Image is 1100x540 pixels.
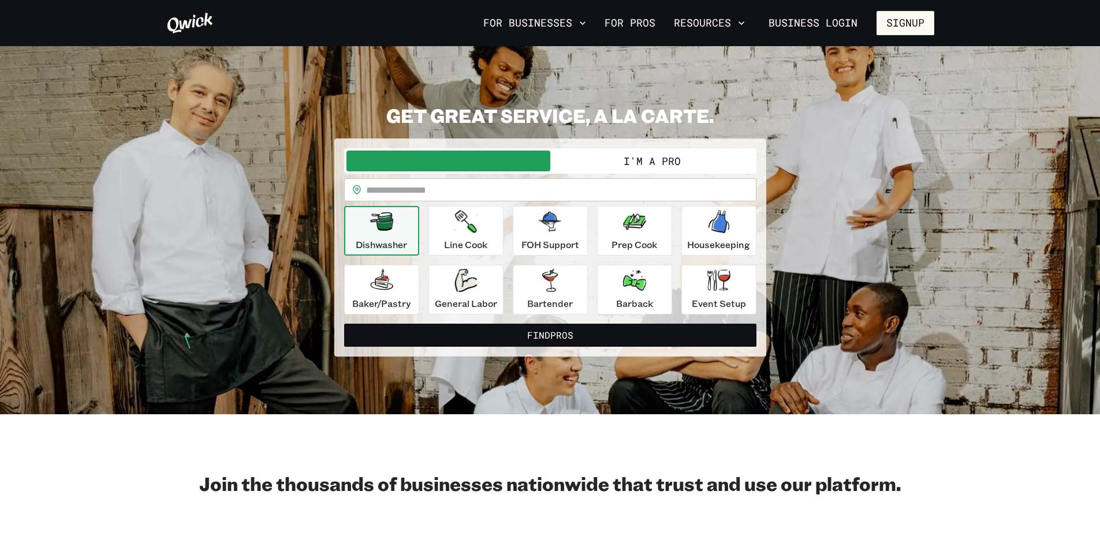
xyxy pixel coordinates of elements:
p: Event Setup [692,297,746,310]
button: Event Setup [681,265,756,314]
button: For Businesses [479,13,591,33]
button: Resources [669,13,750,33]
p: Barback [616,297,653,310]
p: Housekeeping [687,238,750,252]
p: Bartender [527,297,573,310]
a: Business Login [759,11,867,35]
p: Line Cook [444,238,487,252]
button: Dishwasher [344,206,419,256]
button: I'm a Business [346,151,550,171]
button: Bartender [513,265,588,314]
p: Baker/Pastry [352,297,411,310]
button: FOH Support [513,206,588,256]
button: Housekeeping [681,206,756,256]
a: For Pros [600,13,660,33]
button: FindPros [344,324,756,347]
button: Barback [597,265,672,314]
p: Dishwasher [356,238,407,252]
h2: GET GREAT SERVICE, A LA CARTE. [334,104,766,127]
button: Line Cook [428,206,504,256]
button: Baker/Pastry [344,265,419,314]
p: Prep Cook [611,238,657,252]
h2: Join the thousands of businesses nationwide that trust and use our platform. [166,472,934,495]
button: Signup [877,11,934,35]
button: I'm a Pro [550,151,754,171]
p: FOH Support [521,238,579,252]
p: General Labor [435,297,497,310]
button: General Labor [428,265,504,314]
button: Prep Cook [597,206,672,256]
